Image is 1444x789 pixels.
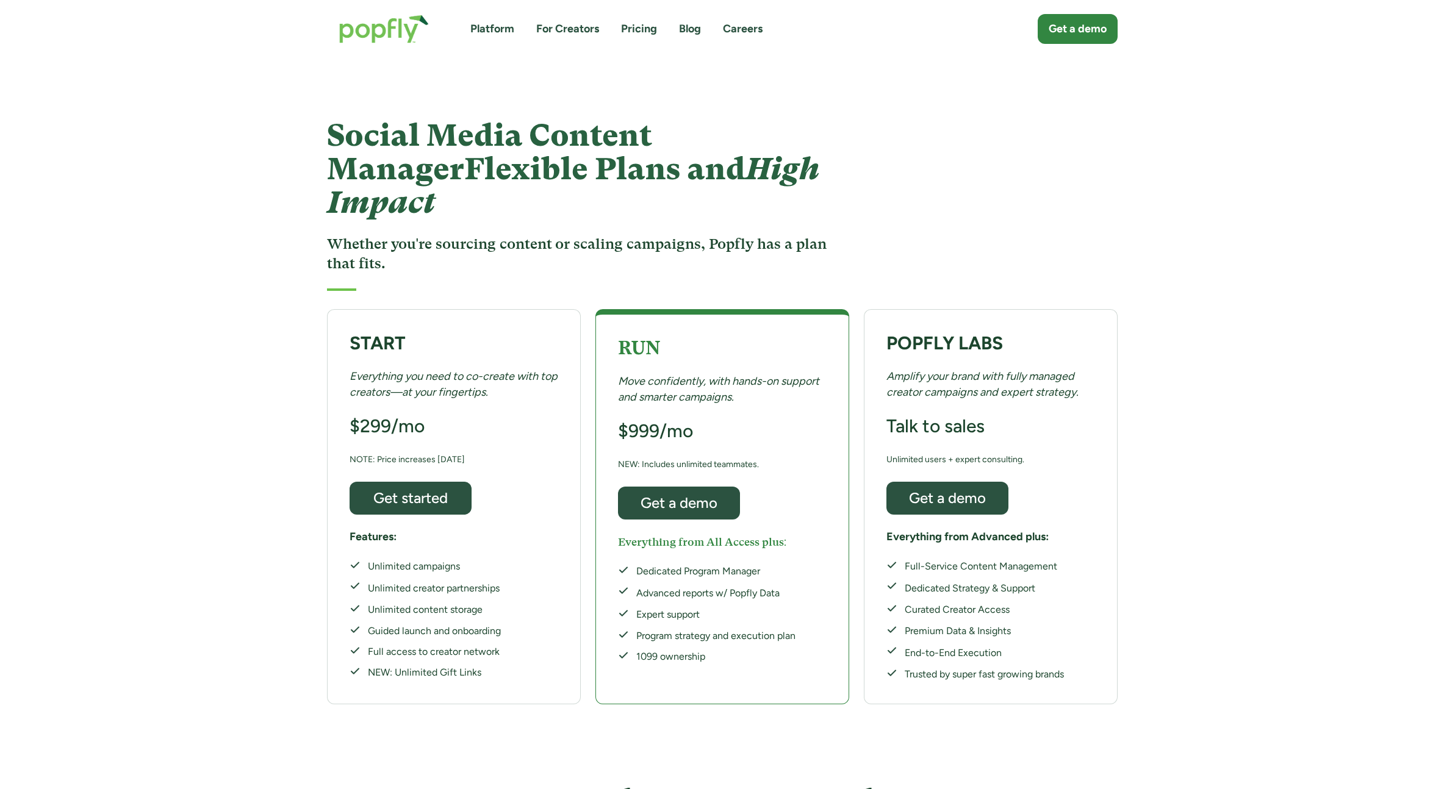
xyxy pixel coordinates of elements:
[886,370,1079,398] em: Amplify your brand with fully managed creator campaigns and expert strategy.
[368,666,501,679] div: NEW: Unlimited Gift Links
[350,529,397,544] h5: Features:
[1038,14,1118,44] a: Get a demo
[350,415,425,438] h3: $299/mo
[636,585,796,601] div: Advanced reports w/ Popfly Data
[679,21,701,37] a: Blog
[350,332,406,354] strong: START
[905,580,1064,596] div: Dedicated Strategy & Support
[636,629,796,643] div: Program strategy and execution plan
[897,490,997,505] div: Get a demo
[905,560,1064,573] div: Full-Service Content Management
[368,560,501,573] div: Unlimited campaigns
[368,603,501,616] div: Unlimited content storage
[350,482,472,515] a: Get started
[350,370,558,398] em: Everything you need to co-create with top creators—at your fingertips.
[368,645,501,659] div: Full access to creator network
[327,151,819,220] em: High Impact
[629,495,729,510] div: Get a demo
[618,337,660,359] strong: RUN
[886,452,1024,467] div: Unlimited users + expert consulting.
[636,565,796,578] div: Dedicated Program Manager
[905,603,1064,616] div: Curated Creator Access
[618,457,759,472] div: NEW: Includes unlimited teammates.
[361,490,461,505] div: Get started
[327,2,441,55] a: home
[723,21,763,37] a: Careers
[636,650,796,663] div: 1099 ownership
[886,482,1008,515] a: Get a demo
[636,608,796,621] div: Expert support
[618,487,740,519] a: Get a demo
[621,21,657,37] a: Pricing
[350,452,465,467] div: NOTE: Price increases [DATE]
[618,419,693,443] h3: $999/mo
[327,151,819,220] span: Flexible Plans and
[618,534,787,549] h5: Everything from All Access plus:
[368,580,501,596] div: Unlimited creator partnerships
[905,645,1064,660] div: End-to-End Execution
[1049,21,1107,37] div: Get a demo
[618,374,819,403] em: Move confidently, with hands-on support and smarter campaigns.
[327,234,833,274] h3: Whether you're sourcing content or scaling campaigns, Popfly has a plan that fits.
[905,624,1064,638] div: Premium Data & Insights
[886,415,985,438] h3: Talk to sales
[886,332,1003,354] strong: POPFLY LABS
[886,529,1049,544] h5: Everything from Advanced plus:
[470,21,514,37] a: Platform
[536,21,599,37] a: For Creators
[368,624,501,638] div: Guided launch and onboarding
[905,668,1064,681] div: Trusted by super fast growing brands
[327,119,833,220] h1: Social Media Content Manager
